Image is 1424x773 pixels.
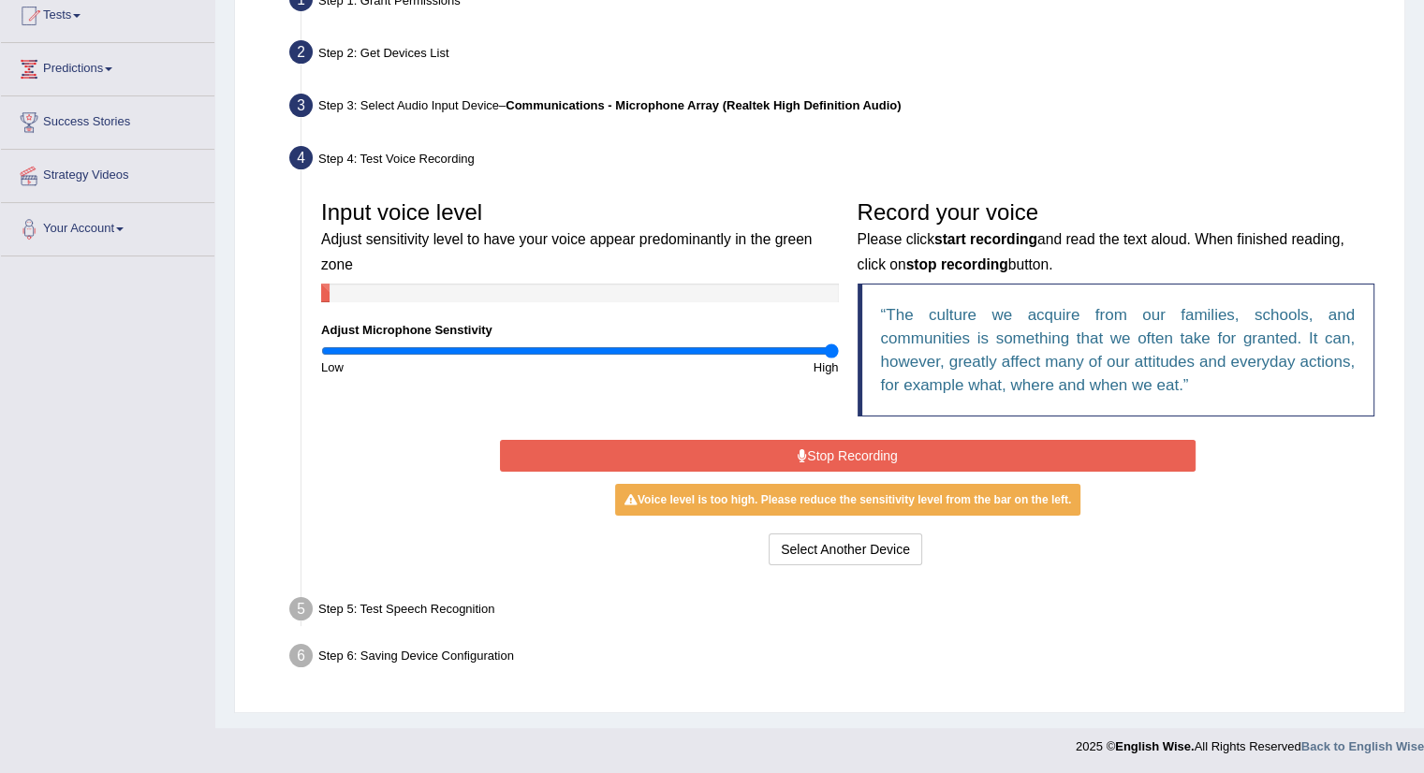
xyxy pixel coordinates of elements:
b: Communications - Microphone Array (Realtek High Definition Audio) [506,98,901,112]
button: Stop Recording [500,440,1196,472]
a: Success Stories [1,96,214,143]
div: Voice level is too high. Please reduce the sensitivity level from the bar on the left. [615,484,1080,516]
div: Step 3: Select Audio Input Device [281,88,1396,129]
h3: Record your voice [858,200,1375,274]
strong: English Wise. [1115,739,1194,753]
h3: Input voice level [321,200,839,274]
a: Strategy Videos [1,150,214,197]
a: Your Account [1,203,214,250]
div: High [580,358,847,376]
label: Adjust Microphone Senstivity [321,321,492,339]
div: 2025 © All Rights Reserved [1076,728,1424,755]
a: Back to English Wise [1301,739,1424,753]
button: Select Another Device [769,533,922,565]
div: Step 5: Test Speech Recognition [281,591,1396,633]
div: Step 2: Get Devices List [281,35,1396,76]
b: start recording [934,231,1037,247]
small: Adjust sensitivity level to have your voice appear predominantly in the green zone [321,231,812,271]
q: The culture we acquire from our families, schools, and communities is something that we often tak... [881,306,1356,394]
div: Step 6: Saving Device Configuration [281,638,1396,679]
span: – [499,98,902,112]
div: Step 4: Test Voice Recording [281,140,1396,182]
small: Please click and read the text aloud. When finished reading, click on button. [858,231,1344,271]
b: stop recording [906,256,1008,272]
div: Low [312,358,580,376]
a: Predictions [1,43,214,90]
